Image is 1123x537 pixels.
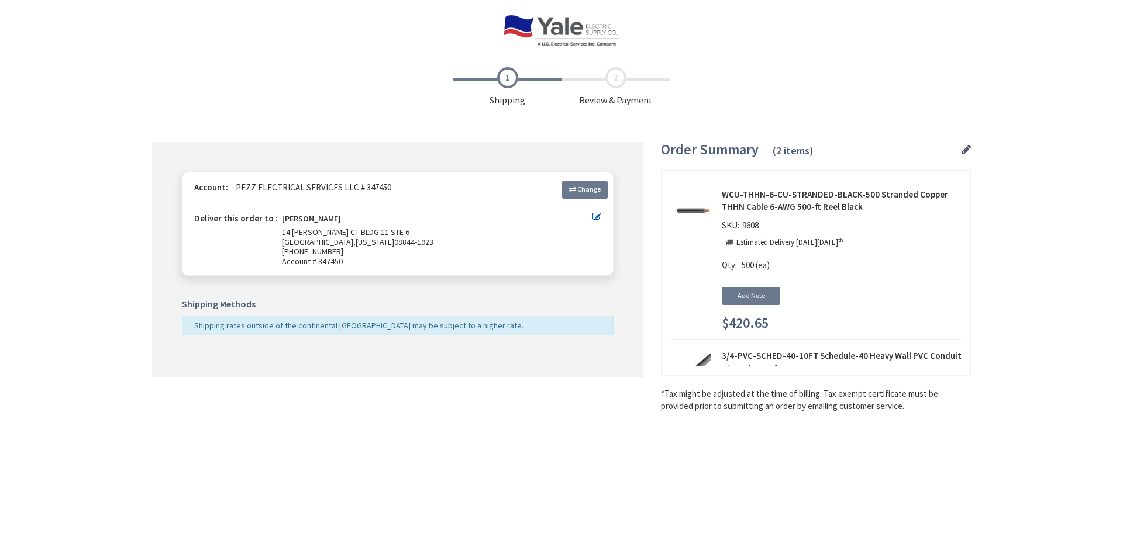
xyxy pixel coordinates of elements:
[722,219,762,235] div: SKU:
[282,214,341,227] strong: [PERSON_NAME]
[561,67,670,107] span: Review & Payment
[756,259,770,271] span: (ea)
[722,188,962,213] strong: WCU-THHN-6-CU-STRANDED-BLACK-500 Stranded Copper THHN Cable 6-AWG 500-ft Reel Black
[736,237,843,248] p: Estimated Delivery [DATE][DATE]
[742,259,754,271] span: 500
[562,181,608,198] a: Change
[661,140,759,158] span: Order Summary
[282,257,592,266] span: Account # 347450
[503,15,620,47] img: Yale Electric Supply Co.
[722,349,962,375] strong: 3/4-PVC-SCHED-40-10FT Schedule-40 Heavy Wall PVC Conduit 3/4-Inch x 10-ft
[194,213,278,224] strong: Deliver this order to :
[661,387,971,413] : *Tax might be adjusted at the time of billing. Tax exempt certificate must be provided prior to s...
[739,220,762,231] span: 9608
[394,237,433,247] span: 08844-1923
[182,299,614,310] h5: Shipping Methods
[282,227,409,237] span: 14 [PERSON_NAME] CT BLDG 11 STE 6
[453,67,561,107] span: Shipping
[722,316,769,331] span: $420.65
[1010,505,1088,534] iframe: Opens a widget where you can find more information
[194,320,523,331] span: Shipping rates outside of the continental [GEOGRAPHIC_DATA] may be subject to a higher rate.
[194,182,228,193] strong: Account:
[722,259,735,271] span: Qty
[675,354,711,390] img: 3/4-PVC-SCHED-40-10FT Schedule-40 Heavy Wall PVC Conduit 3/4-Inch x 10-ft
[675,193,711,229] img: WCU-THHN-6-CU-STRANDED-BLACK-500 Stranded Copper THHN Cable 6-AWG 500-ft Reel Black
[282,246,343,257] span: [PHONE_NUMBER]
[838,236,843,244] sup: th
[773,144,814,157] span: (2 items)
[230,182,391,193] span: PEZZ ELECTRICAL SERVICES LLC # 347450
[356,237,394,247] span: [US_STATE]
[577,185,601,193] span: Change
[282,237,356,247] span: [GEOGRAPHIC_DATA],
